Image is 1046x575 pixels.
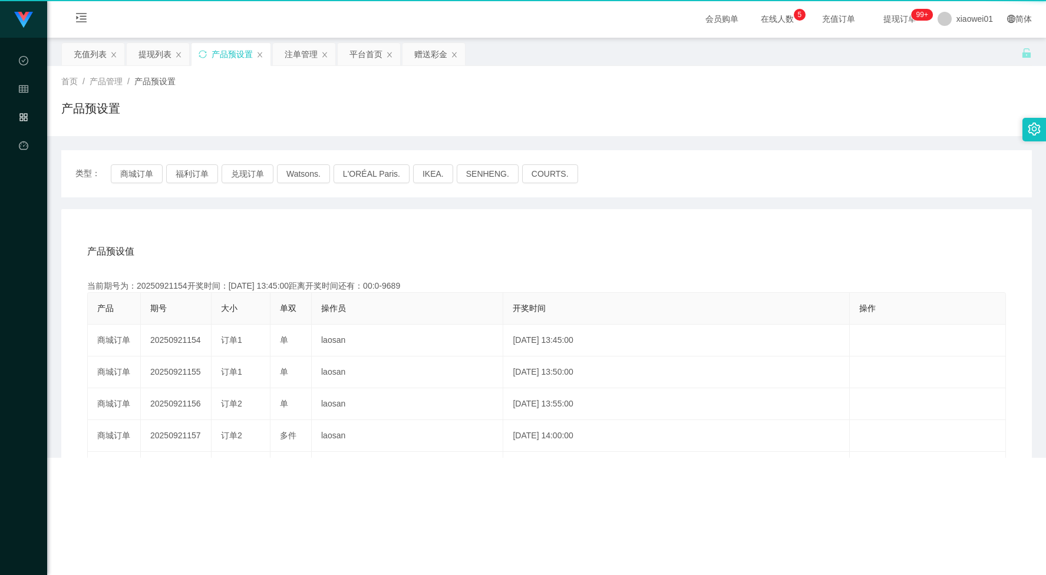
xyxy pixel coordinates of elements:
[221,303,237,313] span: 大小
[138,43,171,65] div: 提现列表
[61,77,78,86] span: 首页
[859,303,876,313] span: 操作
[61,100,120,117] h1: 产品预设置
[221,367,242,376] span: 订单1
[175,51,182,58] i: 图标: close
[321,303,346,313] span: 操作员
[285,43,318,65] div: 注单管理
[110,51,117,58] i: 图标: close
[816,15,861,23] span: 充值订单
[256,51,263,58] i: 图标: close
[88,420,141,452] td: 商城订单
[386,51,393,58] i: 图标: close
[83,77,85,86] span: /
[88,325,141,356] td: 商城订单
[877,15,922,23] span: 提现订单
[221,431,242,440] span: 订单2
[503,452,850,484] td: [DATE] 14:05:00
[280,399,288,408] span: 单
[111,164,163,183] button: 商城订单
[57,431,1037,444] div: 2021
[221,335,242,345] span: 订单1
[87,244,134,259] span: 产品预设值
[141,388,212,420] td: 20250921156
[794,9,806,21] sup: 5
[88,356,141,388] td: 商城订单
[413,164,453,183] button: IKEA.
[312,452,503,484] td: laosan
[522,164,578,183] button: COURTS.
[414,43,447,65] div: 赠送彩金
[19,57,28,161] span: 数据中心
[75,164,111,183] span: 类型：
[334,164,410,183] button: L'ORÉAL Paris.
[87,280,1006,292] div: 当前期号为：20250921154开奖时间：[DATE] 13:45:00距离开奖时间还有：00:0-9689
[513,303,546,313] span: 开奖时间
[61,1,101,38] i: 图标: menu-unfold
[74,43,107,65] div: 充值列表
[127,77,130,86] span: /
[88,388,141,420] td: 商城订单
[503,356,850,388] td: [DATE] 13:50:00
[321,51,328,58] i: 图标: close
[312,420,503,452] td: laosan
[222,164,273,183] button: 兑现订单
[141,452,212,484] td: 20250921158
[19,85,28,190] span: 会员管理
[277,164,330,183] button: Watsons.
[166,164,218,183] button: 福利订单
[19,107,28,131] i: 图标: appstore-o
[19,113,28,218] span: 产品管理
[1021,48,1032,58] i: 图标: unlock
[797,9,801,21] p: 5
[88,452,141,484] td: 商城订单
[141,356,212,388] td: 20250921155
[1007,15,1015,23] i: 图标: global
[755,15,800,23] span: 在线人数
[19,134,28,253] a: 图标: dashboard平台首页
[503,325,850,356] td: [DATE] 13:45:00
[97,303,114,313] span: 产品
[912,9,933,21] sup: 1220
[451,51,458,58] i: 图标: close
[503,420,850,452] td: [DATE] 14:00:00
[280,367,288,376] span: 单
[150,303,167,313] span: 期号
[280,431,296,440] span: 多件
[312,356,503,388] td: laosan
[141,325,212,356] td: 20250921154
[19,51,28,74] i: 图标: check-circle-o
[90,77,123,86] span: 产品管理
[19,79,28,103] i: 图标: table
[457,164,519,183] button: SENHENG.
[280,303,296,313] span: 单双
[14,12,33,28] img: logo.9652507e.png
[349,43,382,65] div: 平台首页
[134,77,176,86] span: 产品预设置
[1028,123,1041,136] i: 图标: setting
[199,50,207,58] i: 图标: sync
[503,388,850,420] td: [DATE] 13:55:00
[312,388,503,420] td: laosan
[212,43,253,65] div: 产品预设置
[141,420,212,452] td: 20250921157
[312,325,503,356] td: laosan
[221,399,242,408] span: 订单2
[280,335,288,345] span: 单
